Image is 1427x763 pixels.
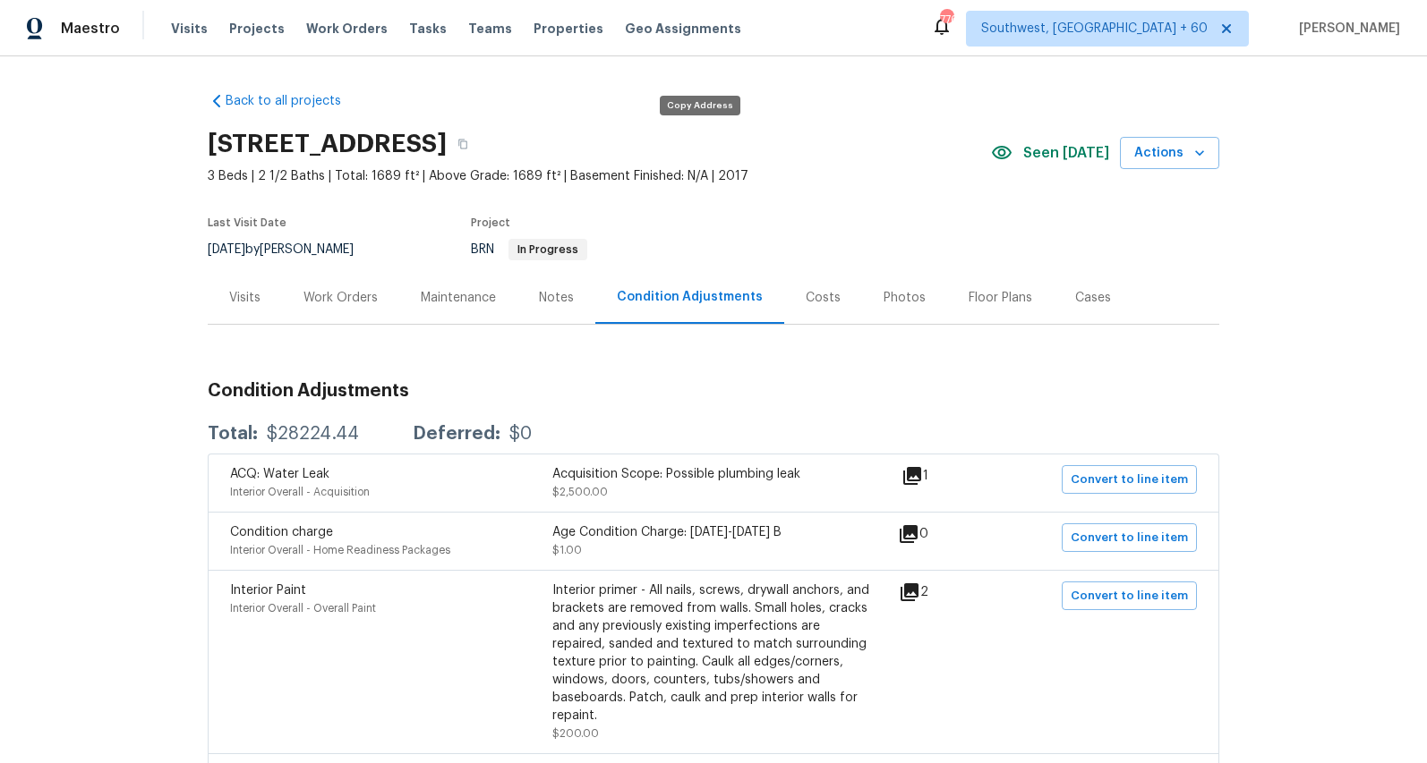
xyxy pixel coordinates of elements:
span: Project [471,217,510,228]
span: Tasks [409,22,447,35]
div: Cases [1075,289,1111,307]
div: Acquisition Scope: Possible plumbing leak [552,465,875,483]
button: Actions [1120,137,1219,170]
span: Interior Overall - Overall Paint [230,603,376,614]
span: 3 Beds | 2 1/2 Baths | Total: 1689 ft² | Above Grade: 1689 ft² | Basement Finished: N/A | 2017 [208,167,991,185]
div: Maintenance [421,289,496,307]
div: Condition Adjustments [617,288,763,306]
span: Actions [1134,142,1205,165]
button: Convert to line item [1062,523,1197,552]
span: Interior Overall - Home Readiness Packages [230,545,450,555]
div: $0 [509,425,532,443]
div: 1 [901,465,986,487]
span: Convert to line item [1071,470,1188,490]
span: Last Visit Date [208,217,286,228]
span: BRN [471,243,587,256]
span: ACQ: Water Leak [230,468,329,480]
span: In Progress [510,244,585,255]
span: Interior Overall - Acquisition [230,487,370,497]
span: Seen [DATE] [1023,144,1109,162]
span: [DATE] [208,243,245,256]
h2: [STREET_ADDRESS] [208,135,447,153]
h3: Condition Adjustments [208,382,1219,400]
a: Back to all projects [208,92,380,110]
span: Properties [534,20,603,38]
button: Convert to line item [1062,465,1197,494]
span: $1.00 [552,545,582,555]
div: 0 [898,523,986,545]
div: Deferred: [413,425,500,443]
div: Interior primer - All nails, screws, drywall anchors, and brackets are removed from walls. Small ... [552,581,875,725]
div: Costs [806,289,841,307]
div: Work Orders [303,289,378,307]
div: Photos [884,289,926,307]
span: Convert to line item [1071,528,1188,548]
span: Projects [229,20,285,38]
span: Southwest, [GEOGRAPHIC_DATA] + 60 [981,20,1208,38]
span: $2,500.00 [552,487,608,497]
div: 2 [899,581,986,603]
div: Floor Plans [969,289,1032,307]
div: by [PERSON_NAME] [208,239,375,260]
span: Convert to line item [1071,586,1188,606]
div: Age Condition Charge: [DATE]-[DATE] B [552,523,875,541]
span: Teams [468,20,512,38]
span: Geo Assignments [625,20,741,38]
div: Notes [539,289,574,307]
button: Convert to line item [1062,581,1197,610]
span: $200.00 [552,728,599,739]
span: Visits [171,20,208,38]
div: Total: [208,425,258,443]
div: $28224.44 [267,425,359,443]
div: Visits [229,289,261,307]
span: Interior Paint [230,584,306,597]
span: [PERSON_NAME] [1292,20,1400,38]
span: Work Orders [306,20,388,38]
span: Condition charge [230,526,333,538]
span: Maestro [61,20,120,38]
div: 776 [940,11,953,29]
